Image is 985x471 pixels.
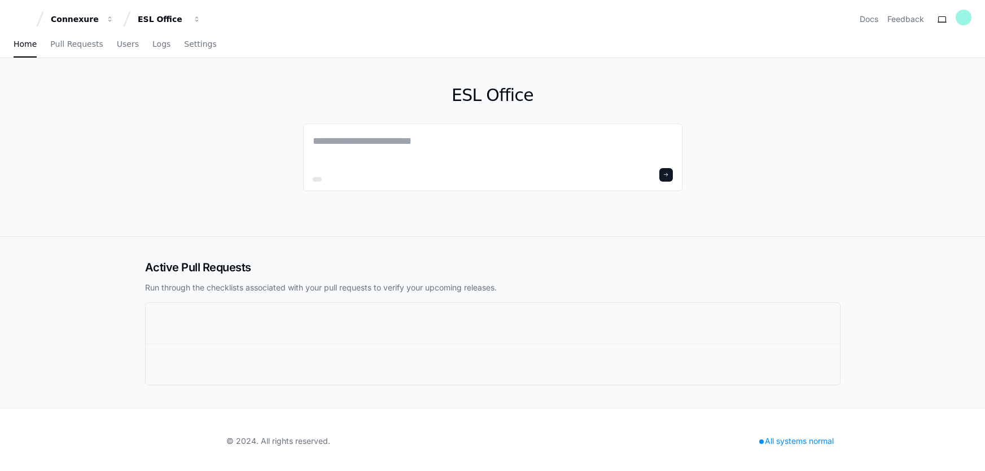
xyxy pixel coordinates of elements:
span: Settings [184,41,216,47]
div: © 2024. All rights reserved. [226,435,330,447]
a: Docs [860,14,878,25]
a: Pull Requests [50,32,103,58]
div: All systems normal [752,433,840,449]
button: ESL Office [133,9,205,29]
p: Run through the checklists associated with your pull requests to verify your upcoming releases. [145,282,840,293]
a: Home [14,32,37,58]
span: Logs [152,41,170,47]
span: Users [117,41,139,47]
button: Connexure [46,9,119,29]
span: Pull Requests [50,41,103,47]
a: Users [117,32,139,58]
h1: ESL Office [303,85,682,105]
a: Settings [184,32,216,58]
a: Logs [152,32,170,58]
div: Connexure [51,14,99,25]
div: ESL Office [138,14,186,25]
h2: Active Pull Requests [145,259,840,275]
button: Feedback [887,14,924,25]
span: Home [14,41,37,47]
